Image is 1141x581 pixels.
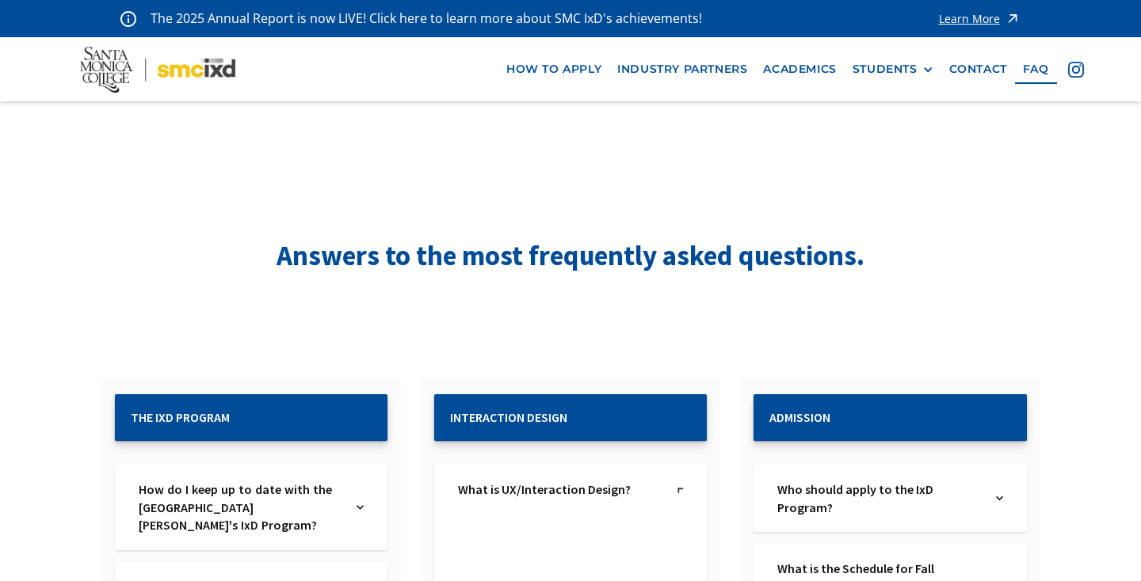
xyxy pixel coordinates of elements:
[120,10,136,27] img: icon - information - alert
[151,8,704,29] p: The 2025 Annual Report is now LIVE! Click here to learn more about SMC IxD's achievements!
[450,410,691,425] h2: Interaction Design
[131,410,372,425] h2: The IxD Program
[939,13,1000,25] div: Learn More
[458,480,661,498] a: What is UX/Interaction Design?
[254,237,887,275] h1: Answers to the most frequently asked questions.
[853,63,933,76] div: STUDENTS
[941,55,1015,84] a: contact
[1005,8,1021,29] img: icon - arrow - alert
[609,55,755,84] a: industry partners
[769,410,1010,425] h2: Admission
[1015,55,1057,84] a: faq
[80,47,236,93] img: Santa Monica College - SMC IxD logo
[1068,62,1084,78] img: icon - instagram
[498,55,609,84] a: how to apply
[939,8,1021,29] a: Learn More
[139,480,342,534] a: How do I keep up to date with the [GEOGRAPHIC_DATA][PERSON_NAME]'s IxD Program?
[755,55,844,84] a: Academics
[853,63,918,76] div: STUDENTS
[777,480,980,516] a: Who should apply to the IxD Program?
